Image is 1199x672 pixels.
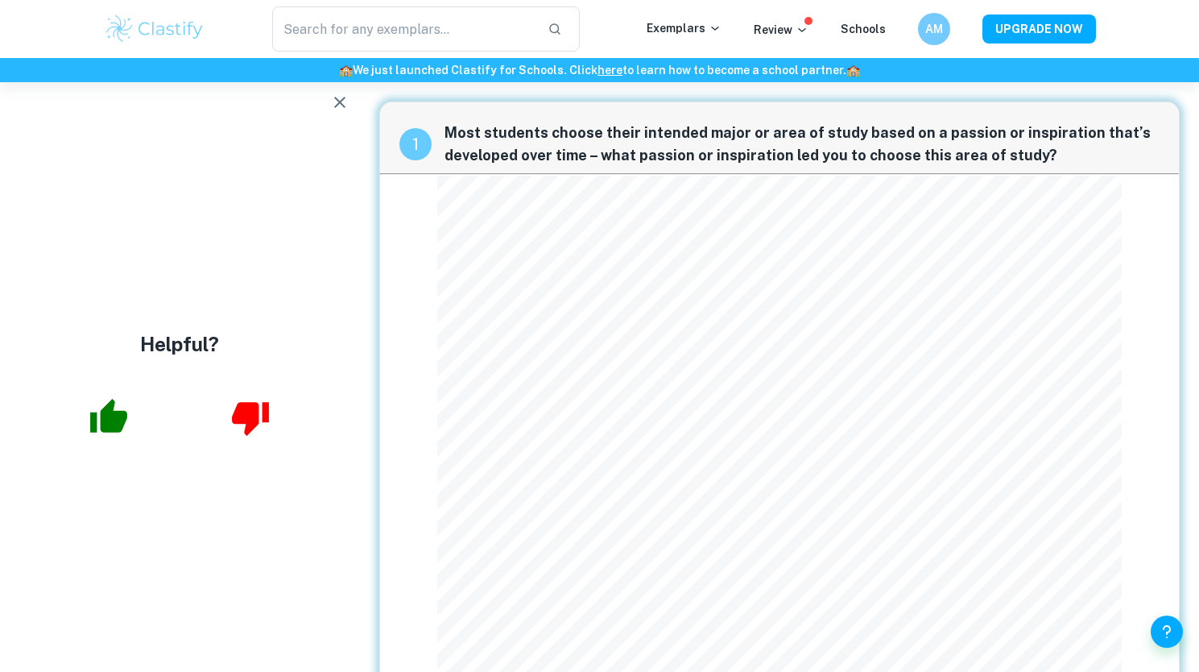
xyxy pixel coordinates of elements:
[140,330,219,359] h4: Helpful?
[647,19,721,37] p: Exemplars
[924,20,943,38] h6: AM
[272,6,535,52] input: Search for any exemplars...
[104,13,206,45] img: Clastify logo
[444,122,1160,167] span: Most students choose their intended major or area of study based on a passion or inspiration that...
[597,64,622,77] a: here
[754,21,808,39] p: Review
[982,15,1096,44] button: UPGRADE NOW
[1151,616,1183,648] button: Help and Feedback
[399,128,432,160] div: recipe
[918,13,950,45] button: AM
[846,64,860,77] span: 🏫
[339,64,353,77] span: 🏫
[3,61,1196,79] h6: We just launched Clastify for Schools. Click to learn how to become a school partner.
[841,23,886,35] a: Schools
